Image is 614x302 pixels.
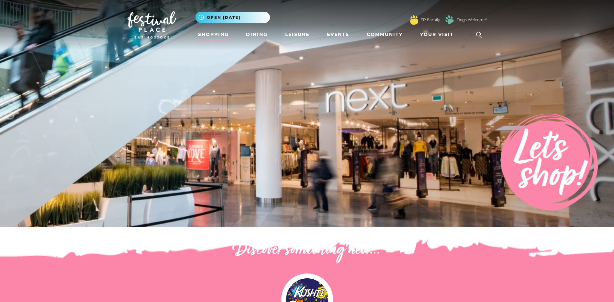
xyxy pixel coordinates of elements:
h2: Discover something new... [128,240,487,261]
button: Open [DATE] [195,12,270,23]
a: Events [324,29,352,41]
a: Your Visit [418,29,460,41]
span: Your Visit [420,31,454,38]
a: FP Family [420,17,440,23]
a: Community [364,29,405,41]
a: Dining [243,29,270,41]
a: Dogs Welcome! [457,17,487,23]
a: Leisure [283,29,312,41]
a: Shopping [195,29,231,41]
span: Open [DATE] [207,15,240,20]
img: Festival Place Logo [128,11,176,39]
